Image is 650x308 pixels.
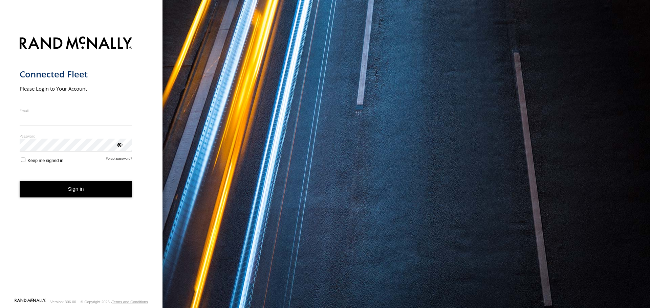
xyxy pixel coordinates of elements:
label: Password [20,134,132,139]
button: Sign in [20,181,132,197]
form: main [20,32,143,298]
h2: Please Login to Your Account [20,85,132,92]
div: ViewPassword [116,141,123,148]
input: Keep me signed in [21,158,25,162]
a: Visit our Website [15,299,46,305]
h1: Connected Fleet [20,69,132,80]
div: © Copyright 2025 - [81,300,148,304]
div: Version: 306.00 [50,300,76,304]
label: Email [20,108,132,113]
span: Keep me signed in [27,158,63,163]
img: Rand McNally [20,35,132,52]
a: Terms and Conditions [112,300,148,304]
a: Forgot password? [106,157,132,163]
